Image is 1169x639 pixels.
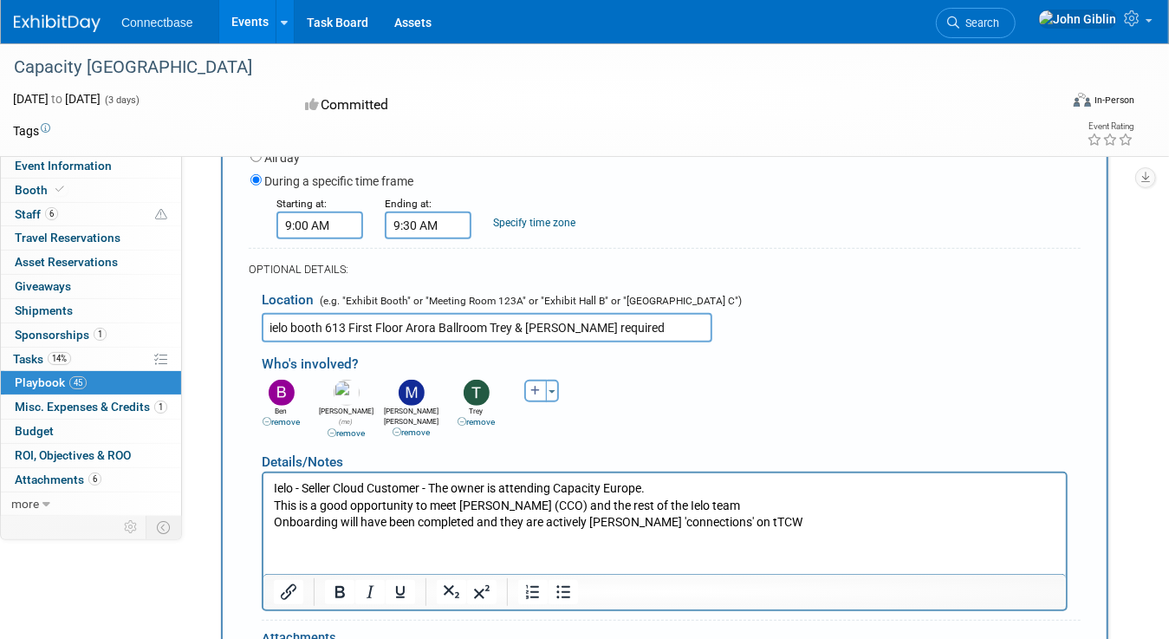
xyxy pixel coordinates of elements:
button: Underline [386,580,415,604]
span: Attachments [15,473,101,486]
img: Format-Inperson.png [1074,93,1091,107]
span: Booth [15,183,68,197]
div: Event Rating [1087,122,1133,131]
img: B.jpg [269,380,295,406]
span: 6 [45,207,58,220]
div: Event Format [969,90,1134,116]
a: Search [936,8,1016,38]
span: ROI, Objectives & ROO [15,448,131,462]
a: Tasks14% [1,348,181,371]
a: remove [393,427,430,437]
a: Attachments6 [1,468,181,492]
button: Bold [325,580,354,604]
button: Superscript [467,580,497,604]
a: remove [263,417,300,427]
a: Budget [1,420,181,443]
span: 45 [69,376,87,389]
img: M.jpg [399,380,425,406]
label: All day [264,149,300,166]
span: Budget [15,424,54,438]
button: Bullet list [549,580,578,604]
div: Who's involved? [262,347,1081,375]
span: Search [959,16,999,29]
a: Travel Reservations [1,226,181,250]
span: Location [262,292,314,308]
a: remove [458,417,495,427]
div: Trey [448,406,504,428]
span: Event Information [15,159,112,173]
div: OPTIONAL DETAILS: [249,262,1081,277]
span: Staff [15,207,58,221]
span: Connectbase [121,16,193,29]
span: 1 [154,401,167,414]
img: T.jpg [464,380,490,406]
a: Misc. Expenses & Credits1 [1,395,181,419]
small: Starting at: [276,198,327,210]
button: Italic [355,580,385,604]
a: Specify time zone [493,217,575,229]
span: Giveaways [15,279,71,293]
a: Giveaways [1,275,181,298]
span: 6 [88,473,101,486]
a: Asset Reservations [1,251,181,274]
small: Ending at: [385,198,432,210]
a: more [1,492,181,516]
i: Booth reservation complete [55,185,64,194]
div: Details/Notes [262,440,1068,472]
td: Toggle Event Tabs [146,516,182,538]
span: Shipments [15,303,73,317]
td: Personalize Event Tab Strip [116,516,146,538]
button: Subscript [437,580,466,604]
a: Event Information [1,154,181,178]
span: (me) [340,418,354,426]
img: ExhibitDay [14,15,101,32]
span: 14% [48,352,71,365]
span: Potential Scheduling Conflict -- at least one attendee is tagged in another overlapping event. [155,207,167,223]
span: Tasks [13,352,71,366]
span: (e.g. "Exhibit Booth" or "Meeting Room 123A" or "Exhibit Hall B" or "[GEOGRAPHIC_DATA] C") [316,295,742,307]
a: Playbook45 [1,371,181,394]
button: Insert/edit link [274,580,303,604]
div: Committed [300,90,656,121]
span: Asset Reservations [15,255,118,269]
div: Capacity [GEOGRAPHIC_DATA] [8,52,1039,83]
a: Sponsorships1 [1,323,181,347]
a: Staff6 [1,203,181,226]
div: Ben [253,406,309,428]
input: Start Time [276,212,363,239]
div: In-Person [1094,94,1134,107]
div: [PERSON_NAME] [318,406,374,440]
span: to [49,92,65,106]
input: End Time [385,212,471,239]
a: Shipments [1,299,181,323]
span: Sponsorships [15,328,107,342]
span: Travel Reservations [15,231,120,245]
button: Numbered list [518,580,548,604]
span: [DATE] [DATE] [13,92,101,106]
iframe: Rich Text Area [263,473,1066,574]
a: Booth [1,179,181,202]
td: Tags [13,122,50,140]
span: Playbook [15,375,87,389]
a: remove [328,428,365,438]
label: During a specific time frame [264,173,413,190]
span: Misc. Expenses & Credits [15,400,167,414]
div: [PERSON_NAME] [PERSON_NAME] [383,406,439,439]
a: ROI, Objectives & ROO [1,444,181,467]
span: 1 [94,328,107,341]
span: more [11,497,39,511]
span: (3 days) [103,95,140,106]
img: John Giblin [1038,10,1117,29]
